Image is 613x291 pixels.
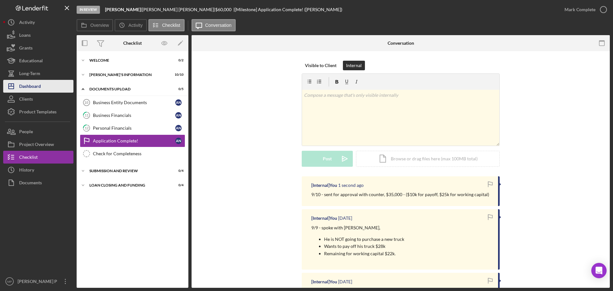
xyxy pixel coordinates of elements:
div: Dashboard [19,80,41,94]
div: Grants [19,42,33,56]
div: [PERSON_NAME]'S INFORMATION [89,73,168,77]
label: Conversation [205,23,232,28]
a: 12Personal FinancialsAN [80,122,185,134]
div: Educational [19,54,43,69]
label: Activity [128,23,142,28]
div: Personal Financials [93,126,175,131]
div: A N [175,112,182,119]
button: Project Overview [3,138,73,151]
div: [PERSON_NAME] P [16,275,57,289]
div: History [19,164,34,178]
div: Loans [19,29,31,43]
div: Clients [19,93,33,107]
div: A N [175,99,182,106]
button: Educational [3,54,73,67]
p: He is NOT going to purchase a new truck [324,236,404,243]
p: Wants to pay off his truck $28k [324,243,404,250]
b: [PERSON_NAME] [105,7,141,12]
a: History [3,164,73,176]
div: | [Milestone] Application Complete! ([PERSON_NAME]) [233,7,342,12]
div: Post [323,151,332,167]
text: MP [7,280,12,283]
div: LOAN CLOSING AND FUNDING [89,183,168,187]
button: Visible to Client [302,61,340,70]
a: Application Complete!AN [80,134,185,147]
div: 0 / 4 [172,169,184,173]
button: Post [302,151,353,167]
div: Business Entity Documents [93,100,175,105]
label: Checklist [162,23,180,28]
div: Visible to Client [305,61,337,70]
tspan: 12 [85,126,88,130]
div: Project Overview [19,138,54,152]
div: [Internal] You [311,216,337,221]
button: Loans [3,29,73,42]
button: Clients [3,93,73,105]
div: Business Financials [93,113,175,118]
div: Long-Term [19,67,40,81]
div: Open Intercom Messenger [591,263,607,278]
a: 11Business FinancialsAN [80,109,185,122]
button: MP[PERSON_NAME] P [3,275,73,288]
time: 2025-09-09 23:17 [338,279,352,284]
button: Conversation [192,19,236,31]
button: Activity [115,19,147,31]
button: People [3,125,73,138]
time: 2025-09-10 01:16 [338,216,352,221]
div: A N [175,125,182,131]
div: 0 / 2 [172,58,184,62]
p: Remaining for working capital $22k. [324,250,404,257]
div: Application Complete! [93,138,175,143]
button: Documents [3,176,73,189]
div: Internal [346,61,362,70]
div: DOCUMENTS UPLOAD [89,87,168,91]
button: Mark Complete [558,3,610,16]
a: Check for Completeness [80,147,185,160]
div: 10 / 10 [172,73,184,77]
button: Activity [3,16,73,29]
div: WELCOME [89,58,168,62]
div: 0 / 5 [172,87,184,91]
button: Checklist [3,151,73,164]
div: Mark Complete [564,3,595,16]
span: $60,000 [215,7,231,12]
tspan: 10 [84,101,88,104]
div: In Review [77,6,100,14]
div: Conversation [388,41,414,46]
div: Activity [19,16,35,30]
div: Checklist [19,151,38,165]
div: 0 / 4 [172,183,184,187]
div: Checklist [123,41,142,46]
button: Product Templates [3,105,73,118]
p: 9/9 - spoke with [PERSON_NAME], [311,224,404,231]
div: [PERSON_NAME] [PERSON_NAME] | [142,7,215,12]
button: Long-Term [3,67,73,80]
button: Grants [3,42,73,54]
tspan: 11 [85,113,88,117]
time: 2025-09-12 23:19 [338,183,364,188]
button: Overview [77,19,113,31]
button: Internal [343,61,365,70]
p: 9/10 - sent for approval with counter, $35,000 - ($10k for payoff, $25k for working capital) [311,191,489,198]
div: SUBMISSION AND REVIEW [89,169,168,173]
div: A N [175,138,182,144]
button: Checklist [148,19,185,31]
div: | [105,7,142,12]
div: Documents [19,176,42,191]
button: Dashboard [3,80,73,93]
a: 10Business Entity DocumentsAN [80,96,185,109]
div: [Internal] You [311,183,337,188]
div: Check for Completeness [93,151,185,156]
